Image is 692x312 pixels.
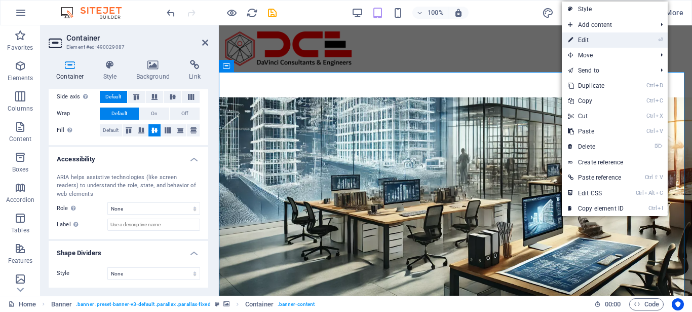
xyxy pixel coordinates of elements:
[454,8,463,17] i: On resize automatically adjust zoom level to fit chosen device.
[9,135,31,143] p: Content
[96,60,129,81] h4: Style
[57,124,100,136] label: Fill
[100,91,127,103] button: Default
[660,174,663,181] i: V
[57,270,70,276] span: Style
[58,7,134,19] img: Editor Logo
[105,91,121,103] span: Default
[636,190,644,196] i: Ctrl
[8,298,36,310] a: Click to cancel selection. Double-click to open Pages
[223,301,229,307] i: This element contains a background
[542,7,554,19] i: Design (Ctrl+Alt+Y)
[57,174,200,199] div: ARIA helps assistive technologies (like screen readers) to understand the role, state, and behavi...
[656,82,663,89] i: D
[644,190,655,196] i: Alt
[658,205,663,212] i: I
[266,7,278,19] button: save
[646,113,655,119] i: Ctrl
[634,298,659,310] span: Code
[562,201,630,216] a: CtrlICopy element ID
[12,165,29,174] p: Boxes
[151,108,158,120] span: On
[428,7,444,19] h6: 100%
[562,139,630,154] a: ⌦Delete
[562,124,630,139] a: CtrlVPaste
[654,174,659,181] i: ⇧
[656,113,663,119] i: X
[562,32,630,48] a: ⏎Edit
[646,97,655,104] i: Ctrl
[594,298,621,310] h6: Session time
[246,7,258,19] i: Reload page
[100,124,122,136] button: Default
[562,186,630,201] a: CtrlAltCEdit CSS
[605,298,621,310] span: 00 00
[658,37,663,43] i: ⏎
[49,241,208,259] h4: Shape Dividers
[7,44,33,52] p: Favorites
[648,205,657,212] i: Ctrl
[645,174,653,181] i: Ctrl
[139,108,169,120] button: On
[562,17,652,32] span: Add content
[8,105,33,113] p: Columns
[542,7,554,19] button: design
[562,155,668,170] a: Create reference
[412,7,448,19] button: 100%
[6,196,34,204] p: Accordion
[562,93,630,109] a: CtrlCCopy
[111,108,127,120] span: Default
[629,298,664,310] button: Code
[11,226,29,234] p: Tables
[57,219,107,231] label: Label
[100,108,139,120] button: Default
[170,108,200,120] button: Off
[278,298,315,310] span: . banner-content
[107,219,200,231] input: Use a descriptive name
[266,7,278,19] i: Save (Ctrl+S)
[49,147,208,165] h4: Accessibility
[181,60,208,81] h4: Link
[562,109,630,124] a: CtrlXCut
[672,298,684,310] button: Usercentrics
[655,143,663,150] i: ⌦
[76,298,210,310] span: . banner .preset-banner-v3-default .parallax .parallax-fixed
[8,74,33,82] p: Elements
[181,108,188,120] span: Off
[562,170,630,185] a: Ctrl⇧VPaste reference
[612,300,613,308] span: :
[562,48,652,63] span: Move
[246,7,258,19] button: reload
[656,97,663,104] i: C
[49,60,96,81] h4: Container
[165,7,177,19] button: undo
[215,301,219,307] i: This element is a customizable preset
[562,63,652,78] a: Send to
[57,202,79,215] span: Role
[646,82,655,89] i: Ctrl
[8,257,32,265] p: Features
[656,190,663,196] i: C
[57,91,100,103] label: Side axis
[646,128,655,134] i: Ctrl
[66,33,208,43] h2: Container
[562,2,668,17] a: Style
[51,298,72,310] span: Click to select. Double-click to edit
[51,298,315,310] nav: breadcrumb
[165,7,177,19] i: Undo: center_mode_change (Ctrl+Z)
[225,7,238,19] button: Click here to leave preview mode and continue editing
[57,108,100,120] label: Wrap
[656,128,663,134] i: V
[66,43,188,52] h3: Element #ed-490029087
[103,124,119,136] span: Default
[245,298,274,310] span: Click to select. Double-click to edit
[562,78,630,93] a: CtrlDDuplicate
[129,60,182,81] h4: Background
